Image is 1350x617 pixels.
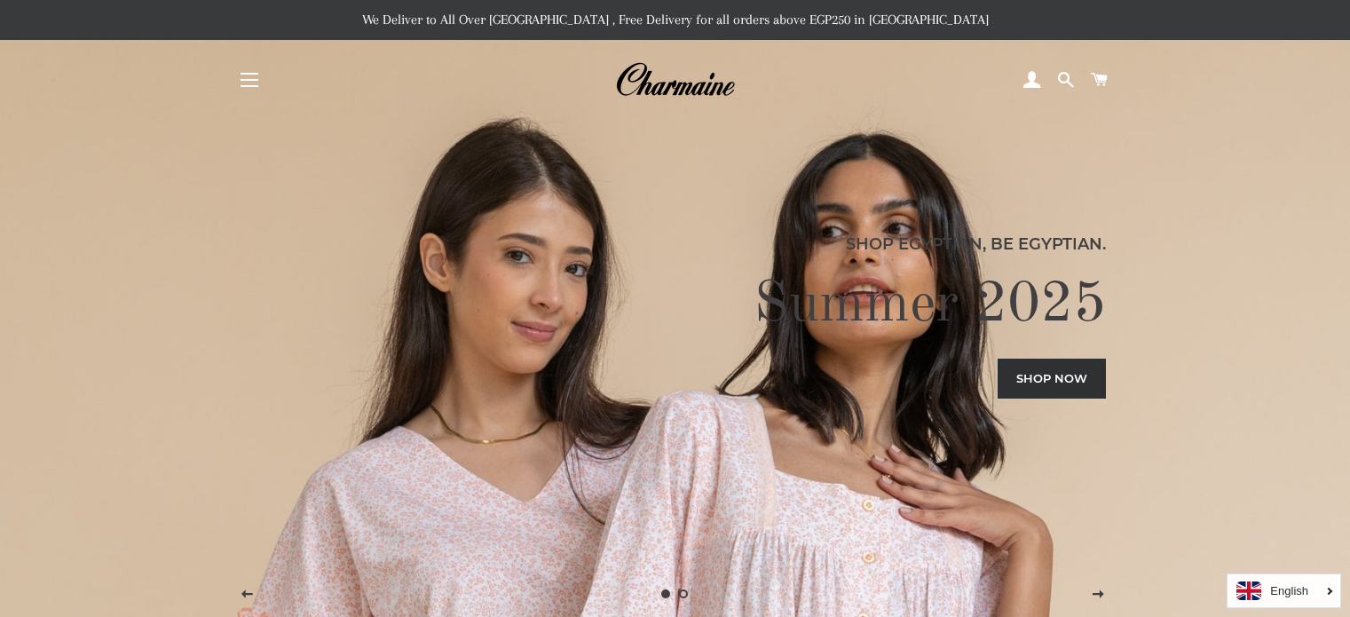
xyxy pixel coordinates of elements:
[1076,573,1120,617] button: Next slide
[225,573,269,617] button: Previous slide
[244,232,1106,257] p: Shop Egyptian, Be Egyptian.
[998,359,1106,398] a: Shop now
[615,60,735,99] img: Charmaine Egypt
[675,585,693,603] a: Load slide 2
[1236,581,1331,600] a: English
[658,585,675,603] a: Slide 1, current
[1270,585,1308,597] i: English
[244,270,1106,341] h2: Summer 2025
